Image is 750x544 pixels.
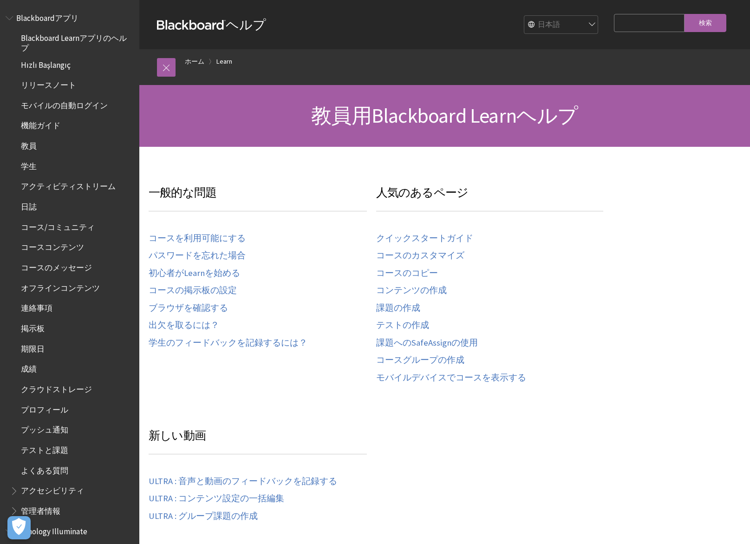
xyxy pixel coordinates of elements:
a: クイックスタートガイド [376,233,473,244]
a: コースの掲示板の設定 [149,285,237,296]
h3: 一般的な問題 [149,184,367,211]
span: アクセシビリティ [21,483,84,496]
span: プッシュ通知 [21,422,68,435]
span: 管理者情報 [21,503,60,516]
span: 学生 [21,158,37,171]
span: 機能ガイド [21,118,60,131]
span: テストと課題 [21,442,68,455]
span: Anthology Illuminate [16,524,87,536]
span: 掲示板 [21,321,45,333]
button: 優先設定センターを開く [7,516,31,539]
span: オフラインコンテンツ [21,280,100,293]
nav: Book outline for Blackboard App Help [6,10,134,519]
span: アクティビティストリーム [21,179,116,191]
a: ULTRA : コンテンツ設定の一括編集 [149,493,284,504]
a: コースのコピー [376,268,438,279]
h3: 新しい動画 [149,427,367,454]
span: よくある質問 [21,463,68,475]
a: コースを利用可能にする [149,233,246,244]
span: プロフィール [21,402,68,414]
a: ブラウザを確認する [149,303,228,314]
span: 教員 [21,138,37,151]
a: 学生のフィードバックを記録するには？ [149,338,307,348]
span: 成績 [21,361,37,374]
a: コンテンツの作成 [376,285,447,296]
span: コース/コミュニティ [21,219,95,232]
span: 期限日 [21,341,45,354]
a: Learn [216,56,232,67]
span: Blackboard Learnアプリのヘルプ [21,31,133,52]
a: 課題の作成 [376,303,420,314]
span: クラウドストレージ [21,381,92,394]
span: 連絡事項 [21,301,52,313]
select: Site Language Selector [524,16,599,34]
a: 課題へのSafeAssignの使用 [376,338,478,348]
a: ULTRA : グループ課題の作成 [149,511,258,522]
span: リリースノート [21,77,76,90]
input: 検索 [685,14,726,32]
h3: 人気のあるページ [376,184,604,211]
span: コースのメッセージ [21,260,92,272]
span: Hızlı Başlangıç [21,57,71,70]
span: Blackboardアプリ [16,10,78,23]
a: パスワードを忘れた場合 [149,250,246,261]
span: コースコンテンツ [21,240,84,252]
span: モバイルの自動ログイン [21,98,108,110]
a: モバイルデバイスでコースを表示する [376,373,526,383]
a: ホーム [185,56,204,67]
a: テストの作成 [376,320,429,331]
span: 教員用Blackboard Learnヘルプ [311,103,578,128]
a: コースグループの作成 [376,355,464,366]
a: 初心者がLearnを始める [149,268,240,279]
strong: Blackboard [157,20,226,30]
a: 出欠を取るには？ [149,320,219,331]
a: ULTRA : 音声と動画のフィードバックを記録する [149,476,337,487]
a: Blackboardヘルプ [157,16,266,33]
span: 日誌 [21,199,37,211]
a: コースのカスタマイズ [376,250,464,261]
